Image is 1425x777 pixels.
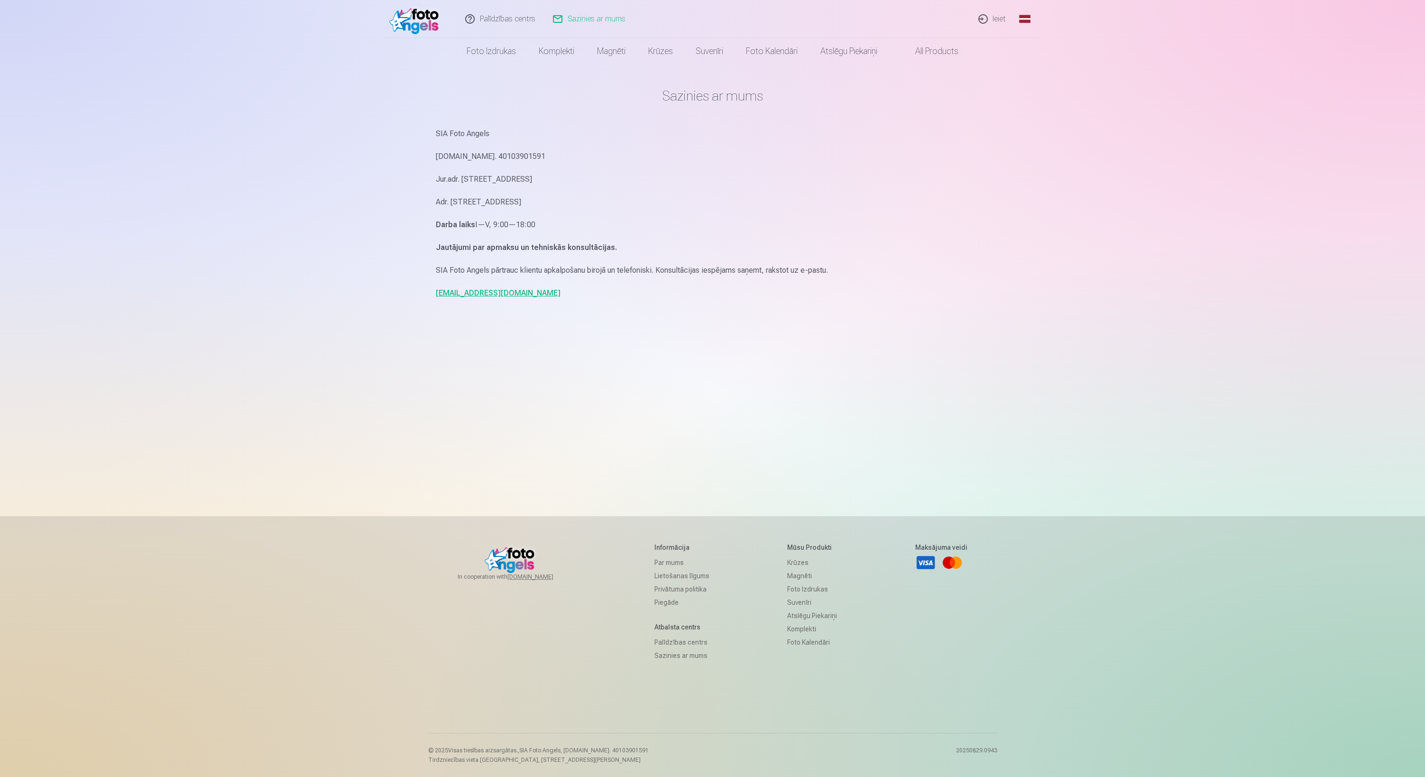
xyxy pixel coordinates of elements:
a: Krūzes [787,556,837,569]
p: Tirdzniecības vieta [GEOGRAPHIC_DATA], [STREET_ADDRESS][PERSON_NAME] [428,756,649,764]
a: [DOMAIN_NAME] [507,573,576,581]
p: Jur.adr. [STREET_ADDRESS] [436,173,990,186]
a: Lietošanas līgums [654,569,709,583]
a: Atslēgu piekariņi [809,38,889,65]
span: In cooperation with [458,573,576,581]
a: Foto izdrukas [787,583,837,596]
a: Foto izdrukas [455,38,527,65]
strong: Jautājumi par apmaksu un tehniskās konsultācijas. [436,243,617,252]
a: All products [889,38,970,65]
p: SIA Foto Angels [436,127,990,140]
a: Piegāde [654,596,709,609]
span: SIA Foto Angels, [DOMAIN_NAME]. 40103901591 [519,747,649,754]
a: Palīdzības centrs [654,636,709,649]
a: Sazinies ar mums [654,649,709,662]
img: /fa1 [389,4,444,34]
a: Komplekti [527,38,586,65]
p: I—V, 9:00—18:00 [436,218,990,231]
a: Par mums [654,556,709,569]
a: Suvenīri [684,38,735,65]
a: Krūzes [637,38,684,65]
h5: Informācija [654,543,709,552]
a: Komplekti [787,622,837,636]
a: Magnēti [787,569,837,583]
p: © 2025 Visas tiesības aizsargātas. , [428,747,649,754]
a: [EMAIL_ADDRESS][DOMAIN_NAME] [436,288,561,297]
h5: Maksājuma veidi [915,543,967,552]
p: SIA Foto Angels pārtrauc klientu apkalpošanu birojā un telefoniski. Konsultācijas iespējams saņem... [436,264,990,277]
p: 20250829.0943 [956,747,997,764]
a: Foto kalendāri [787,636,837,649]
a: Visa [915,552,936,573]
a: Atslēgu piekariņi [787,609,837,622]
a: Suvenīri [787,596,837,609]
a: Mastercard [942,552,963,573]
h1: Sazinies ar mums [436,87,990,104]
p: Adr. [STREET_ADDRESS] [436,195,990,209]
a: Magnēti [586,38,637,65]
h5: Mūsu produkti [787,543,837,552]
strong: Darba laiks [436,220,475,229]
a: Privātuma politika [654,583,709,596]
h5: Atbalsta centrs [654,622,709,632]
a: Foto kalendāri [735,38,809,65]
p: [DOMAIN_NAME]. 40103901591 [436,150,990,163]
